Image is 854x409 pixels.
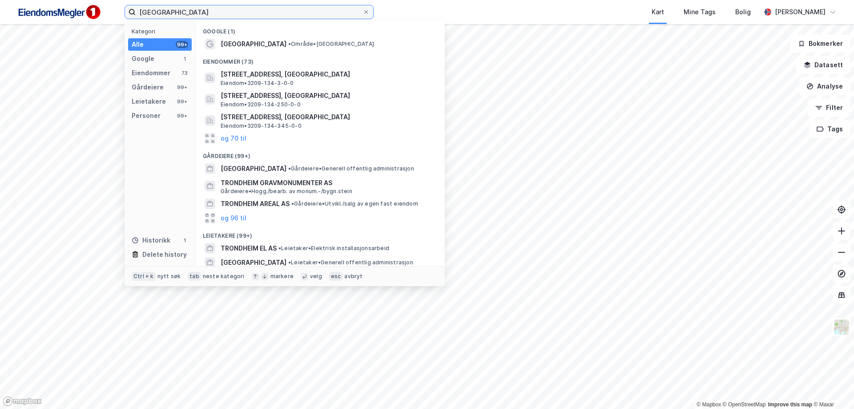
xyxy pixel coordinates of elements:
[132,82,164,93] div: Gårdeiere
[221,69,434,80] span: [STREET_ADDRESS], [GEOGRAPHIC_DATA]
[735,7,751,17] div: Bolig
[221,188,352,195] span: Gårdeiere • Hogg./bearb. av monum.-/bygn.stein
[221,163,286,174] span: [GEOGRAPHIC_DATA]
[196,51,445,67] div: Eiendommer (73)
[176,41,188,48] div: 99+
[291,200,294,207] span: •
[697,401,721,408] a: Mapbox
[810,366,854,409] div: Kontrollprogram for chat
[221,257,286,268] span: [GEOGRAPHIC_DATA]
[176,84,188,91] div: 99+
[288,165,414,172] span: Gårdeiere • Generell offentlig administrasjon
[132,28,192,35] div: Kategori
[221,90,434,101] span: [STREET_ADDRESS], [GEOGRAPHIC_DATA]
[221,198,290,209] span: TRONDHEIM AREAL AS
[132,110,161,121] div: Personer
[291,200,418,207] span: Gårdeiere • Utvikl./salg av egen fast eiendom
[203,273,245,280] div: neste kategori
[221,112,434,122] span: [STREET_ADDRESS], [GEOGRAPHIC_DATA]
[810,366,854,409] iframe: Chat Widget
[221,101,301,108] span: Eiendom • 3209-134-250-0-0
[833,319,850,336] img: Z
[270,273,294,280] div: markere
[221,178,434,188] span: TRONDHEIM GRAVMONUMENTER AS
[723,401,766,408] a: OpenStreetMap
[181,69,188,77] div: 73
[652,7,664,17] div: Kart
[196,21,445,37] div: Google (1)
[14,2,103,22] img: F4PB6Px+NJ5v8B7XTbfpPpyloAAAAASUVORK5CYII=
[329,272,343,281] div: esc
[221,80,294,87] span: Eiendom • 3209-134-3-0-0
[132,68,170,78] div: Eiendommer
[132,272,156,281] div: Ctrl + k
[790,35,850,53] button: Bokmerker
[288,165,291,172] span: •
[221,213,246,223] button: og 96 til
[132,53,154,64] div: Google
[684,7,716,17] div: Mine Tags
[288,40,291,47] span: •
[196,225,445,241] div: Leietakere (99+)
[176,112,188,119] div: 99+
[310,273,322,280] div: velg
[221,39,286,49] span: [GEOGRAPHIC_DATA]
[3,396,42,406] a: Mapbox homepage
[799,77,850,95] button: Analyse
[136,5,363,19] input: Søk på adresse, matrikkel, gårdeiere, leietakere eller personer
[278,245,281,251] span: •
[288,259,413,266] span: Leietaker • Generell offentlig administrasjon
[176,98,188,105] div: 99+
[808,99,850,117] button: Filter
[132,39,144,50] div: Alle
[181,237,188,244] div: 1
[775,7,826,17] div: [PERSON_NAME]
[188,272,201,281] div: tab
[132,96,166,107] div: Leietakere
[142,249,187,260] div: Delete history
[288,40,374,48] span: Område • [GEOGRAPHIC_DATA]
[181,55,188,62] div: 1
[221,243,277,254] span: TRONDHEIM EL AS
[157,273,181,280] div: nytt søk
[221,122,302,130] span: Eiendom • 3209-134-345-0-0
[344,273,363,280] div: avbryt
[768,401,812,408] a: Improve this map
[278,245,389,252] span: Leietaker • Elektrisk installasjonsarbeid
[809,120,850,138] button: Tags
[221,133,246,144] button: og 70 til
[132,235,170,246] div: Historikk
[196,146,445,162] div: Gårdeiere (99+)
[796,56,850,74] button: Datasett
[288,259,291,266] span: •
